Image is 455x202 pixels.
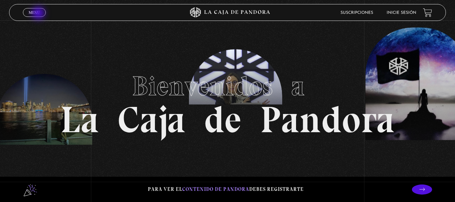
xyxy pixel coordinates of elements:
span: Bienvenidos a [132,70,323,102]
a: View your shopping cart [423,8,432,17]
span: Menu [29,10,40,15]
span: contenido de Pandora [182,186,249,192]
a: Suscripciones [340,11,373,15]
p: Para ver el debes registrarte [148,185,304,194]
a: Inicie sesión [387,11,416,15]
span: Cerrar [26,16,42,21]
h1: La Caja de Pandora [60,64,395,138]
